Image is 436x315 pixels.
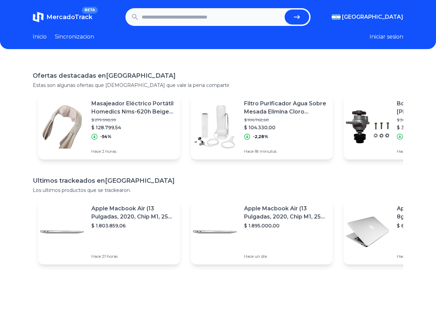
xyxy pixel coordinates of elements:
p: Hace 21 horas [91,254,175,259]
img: Featured image [38,103,86,151]
p: -54% [100,134,111,139]
h1: Ultimos trackeados en [GEOGRAPHIC_DATA] [33,176,403,185]
img: Featured image [344,103,391,151]
img: MercadoTrack [33,12,44,22]
a: Featured imageMasajeador Eléctrico Portátil Homedics Nms-620h Beige 220v$ 279.998,99$ 128.799,54-... [38,94,180,160]
p: $ 1.803.859,06 [91,222,175,229]
p: $ 279.998,99 [91,117,175,123]
p: $ 128.799,54 [91,124,175,131]
img: Featured image [38,208,86,256]
span: BETA [82,7,98,14]
p: Estas son algunas ofertas que [DEMOGRAPHIC_DATA] que vale la pena compartir. [33,82,403,89]
a: Featured imageApple Macbook Air (13 Pulgadas, 2020, Chip M1, 256 Gb De Ssd, 8 Gb De Ram) - Plata$... [191,199,333,265]
a: Sincronizacion [55,33,94,41]
img: Featured image [191,208,239,256]
a: MercadoTrackBETA [33,12,92,22]
img: Featured image [344,208,391,256]
p: Hace 2 horas [91,149,175,154]
p: Los ultimos productos que se trackearon. [33,187,403,194]
span: MercadoTrack [46,13,92,21]
a: Inicio [33,33,47,41]
button: Iniciar sesion [370,33,403,41]
button: [GEOGRAPHIC_DATA] [332,13,403,21]
a: Featured imageFiltro Purificador Agua Sobre Mesada Elimina Cloro Bacterias$ 106.762,60$ 104.330,0... [191,94,333,160]
span: [GEOGRAPHIC_DATA] [342,13,403,21]
p: -2,28% [253,134,268,139]
img: Featured image [191,103,239,151]
p: $ 106.762,60 [244,117,327,123]
p: Masajeador Eléctrico Portátil Homedics Nms-620h Beige 220v [91,100,175,116]
p: Apple Macbook Air (13 Pulgadas, 2020, Chip M1, 256 Gb De Ssd, 8 Gb De Ram) - Plata [244,205,327,221]
a: Featured imageApple Macbook Air (13 Pulgadas, 2020, Chip M1, 256 Gb De Ssd, 8 Gb De Ram) - Plata$... [38,199,180,265]
p: Hace un día [244,254,327,259]
p: $ 104.330,00 [244,124,327,131]
p: Apple Macbook Air (13 Pulgadas, 2020, Chip M1, 256 Gb De Ssd, 8 Gb De Ram) - Plata [91,205,175,221]
p: Hace 18 minutos [244,149,327,154]
img: Argentina [332,14,341,20]
h1: Ofertas destacadas en [GEOGRAPHIC_DATA] [33,71,403,80]
p: Filtro Purificador Agua Sobre Mesada Elimina Cloro Bacterias [244,100,327,116]
p: $ 1.895.000,00 [244,222,327,229]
